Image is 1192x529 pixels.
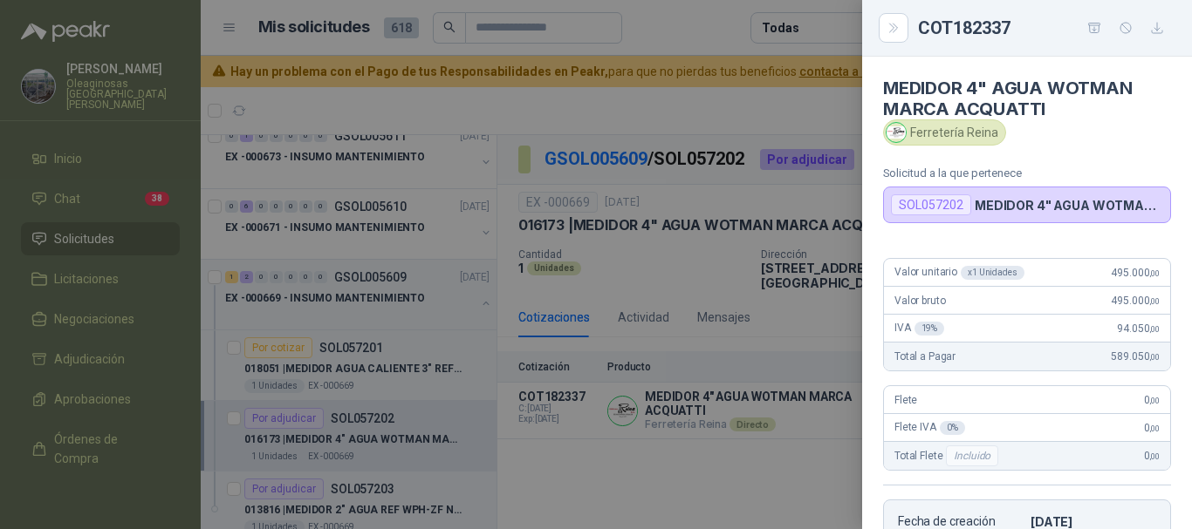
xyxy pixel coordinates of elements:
[894,266,1024,280] span: Valor unitario
[1149,396,1160,405] span: ,00
[883,17,904,38] button: Close
[891,194,971,215] div: SOL057202
[887,123,906,142] img: Company Logo
[898,514,1024,529] p: Fecha de creación
[1149,451,1160,461] span: ,00
[1149,352,1160,362] span: ,00
[940,421,965,435] div: 0 %
[1144,422,1160,434] span: 0
[1117,322,1160,335] span: 94.050
[894,445,1002,466] span: Total Flete
[961,266,1024,280] div: x 1 Unidades
[1149,424,1160,433] span: ,00
[1111,267,1160,279] span: 495.000
[894,394,917,406] span: Flete
[894,322,944,336] span: IVA
[946,445,998,466] div: Incluido
[915,322,945,336] div: 19 %
[894,295,945,307] span: Valor bruto
[1031,514,1156,529] p: [DATE]
[883,119,1006,146] div: Ferretería Reina
[1111,350,1160,363] span: 589.050
[894,350,956,363] span: Total a Pagar
[1149,268,1160,278] span: ,00
[975,198,1163,213] p: MEDIDOR 4" AGUA WOTMAN MARCA ACQUATTI
[1111,295,1160,307] span: 495.000
[883,78,1171,119] h4: MEDIDOR 4" AGUA WOTMAN MARCA ACQUATTI
[1149,296,1160,306] span: ,00
[1144,450,1160,462] span: 0
[894,421,965,435] span: Flete IVA
[918,14,1171,42] div: COT182337
[1144,394,1160,406] span: 0
[1149,324,1160,334] span: ,00
[883,166,1171,180] p: Solicitud a la que pertenece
